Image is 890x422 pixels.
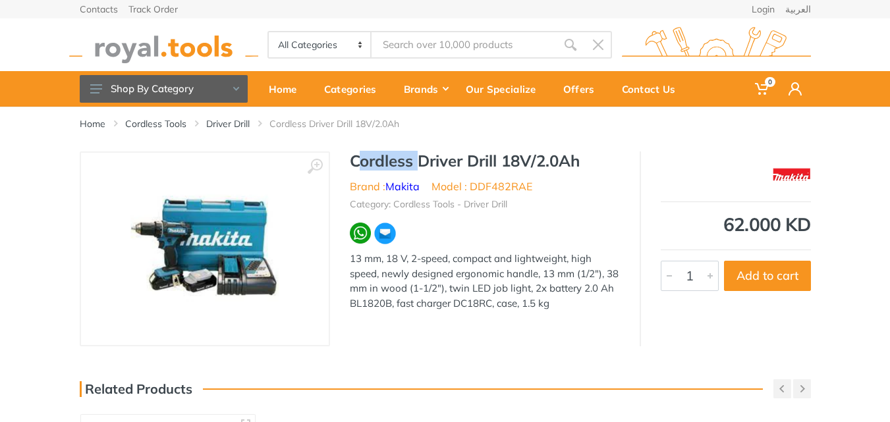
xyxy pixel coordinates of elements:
a: Track Order [128,5,178,14]
h3: Related Products [80,381,192,397]
img: ma.webp [374,222,397,245]
a: العربية [785,5,811,14]
li: Brand : [350,178,420,194]
div: Contact Us [613,75,694,103]
div: 13 mm, 18 V, 2-speed, compact and lightweight, high speed, newly designed ergonomic handle, 13 mm... [350,251,620,311]
div: Home [260,75,315,103]
div: 62.000 KD [661,215,811,234]
a: Driver Drill [206,117,250,130]
li: Category: Cordless Tools - Driver Drill [350,198,507,211]
a: Cordless Tools [125,117,186,130]
div: Offers [554,75,613,103]
a: Offers [554,71,613,107]
a: Categories [315,71,395,107]
div: Categories [315,75,395,103]
a: Our Specialize [457,71,554,107]
nav: breadcrumb [80,117,811,130]
select: Category [269,32,372,57]
div: Brands [395,75,457,103]
input: Site search [372,31,556,59]
div: Our Specialize [457,75,554,103]
li: Model : DDF482RAE [431,178,532,194]
li: Cordless Driver Drill 18V/2.0Ah [269,117,419,130]
a: Makita [385,180,420,193]
a: Contacts [80,5,118,14]
img: Makita [773,158,811,191]
a: Login [752,5,775,14]
a: 0 [746,71,779,107]
a: Home [260,71,315,107]
button: Add to cart [724,261,811,291]
a: Contact Us [613,71,694,107]
img: Royal Tools - Cordless Driver Drill 18V/2.0Ah [130,175,279,323]
button: Shop By Category [80,75,248,103]
img: royal.tools Logo [622,27,811,63]
img: wa.webp [350,223,371,244]
h1: Cordless Driver Drill 18V/2.0Ah [350,151,620,171]
span: 0 [765,77,775,87]
a: Home [80,117,105,130]
img: royal.tools Logo [69,27,258,63]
